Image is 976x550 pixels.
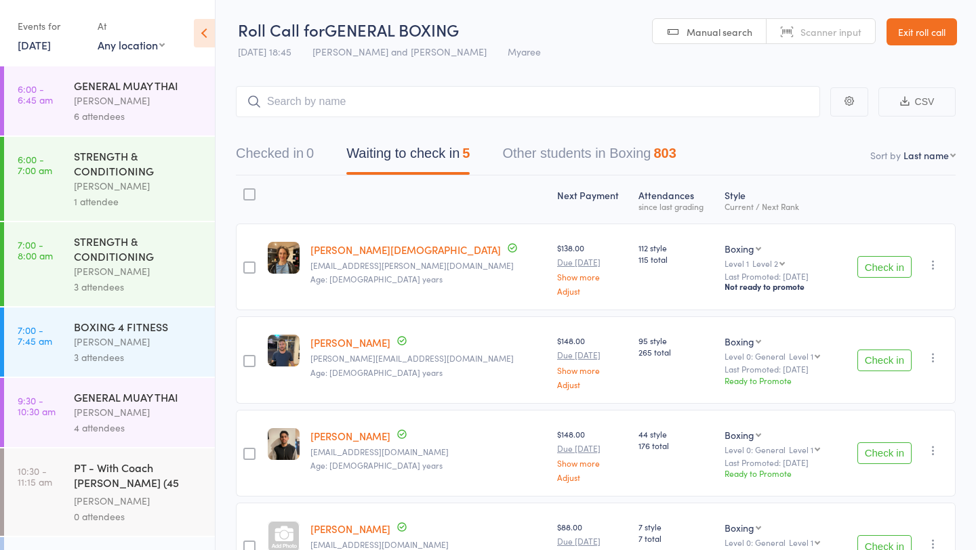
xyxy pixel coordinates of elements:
[4,137,215,221] a: 6:00 -7:00 amSTRENGTH & CONDITIONING[PERSON_NAME]1 attendee
[310,335,390,350] a: [PERSON_NAME]
[18,15,84,37] div: Events for
[325,18,459,41] span: GENERAL BOXING
[725,281,834,292] div: Not ready to promote
[557,428,628,482] div: $148.00
[725,467,834,479] div: Ready to Promote
[725,202,834,211] div: Current / Next Rank
[74,148,203,178] div: STRENGTH & CONDITIONING
[74,234,203,263] div: STRENGTH & CONDITIONING
[310,366,443,378] span: Age: [DEMOGRAPHIC_DATA] years
[725,364,834,374] small: Last Promoted: [DATE]
[687,25,752,39] span: Manual search
[903,148,949,162] div: Last name
[557,287,628,295] a: Adjust
[800,25,861,39] span: Scanner input
[310,273,443,284] span: Age: [DEMOGRAPHIC_DATA] years
[857,256,912,278] button: Check in
[98,37,165,52] div: Any location
[638,532,713,544] span: 7 total
[653,146,676,161] div: 803
[789,352,813,360] div: Level 1
[725,538,834,547] div: Level 0: General
[638,346,713,358] span: 265 total
[557,444,628,453] small: Due [DATE]
[725,335,754,348] div: Boxing
[557,536,628,546] small: Due [DATE]
[4,378,215,447] a: 9:30 -10:30 amGENERAL MUAY THAI[PERSON_NAME]4 attendees
[638,253,713,265] span: 115 total
[268,428,300,460] img: image1694469548.png
[552,182,633,217] div: Next Payment
[238,45,291,58] span: [DATE] 18:45
[236,86,820,117] input: Search by name
[74,334,203,350] div: [PERSON_NAME]
[878,87,956,117] button: CSV
[74,350,203,365] div: 3 attendees
[312,45,487,58] span: [PERSON_NAME] and [PERSON_NAME]
[557,257,628,267] small: Due [DATE]
[268,335,300,366] img: image1716371215.png
[725,242,754,255] div: Boxing
[4,66,215,135] a: 6:00 -6:45 amGENERAL MUAY THAI[PERSON_NAME]6 attendees
[557,366,628,375] a: Show more
[18,324,52,346] time: 7:00 - 7:45 am
[638,242,713,253] span: 112 style
[74,319,203,334] div: BOXING 4 FITNESS
[236,139,314,175] button: Checked in0
[310,540,546,549] small: maryspagnolo1@yahoo.com.au
[557,335,628,388] div: $148.00
[74,493,203,509] div: [PERSON_NAME]
[346,139,470,175] button: Waiting to check in5
[557,459,628,467] a: Show more
[557,473,628,482] a: Adjust
[462,146,470,161] div: 5
[725,272,834,281] small: Last Promoted: [DATE]
[725,259,834,268] div: Level 1
[238,18,325,41] span: Roll Call for
[310,447,546,457] small: roboymk1@gmail.com
[789,538,813,547] div: Level 1
[557,380,628,389] a: Adjust
[74,78,203,93] div: GENERAL MUAY THAI
[508,45,541,58] span: Myaree
[638,335,713,346] span: 95 style
[74,279,203,295] div: 3 attendees
[74,108,203,124] div: 6 attendees
[310,522,390,536] a: [PERSON_NAME]
[74,404,203,420] div: [PERSON_NAME]
[719,182,839,217] div: Style
[74,93,203,108] div: [PERSON_NAME]
[857,350,912,371] button: Check in
[4,308,215,377] a: 7:00 -7:45 amBOXING 4 FITNESS[PERSON_NAME]3 attendees
[98,15,165,37] div: At
[725,445,834,454] div: Level 0: General
[74,178,203,194] div: [PERSON_NAME]
[557,272,628,281] a: Show more
[857,442,912,464] button: Check in
[502,139,676,175] button: Other students in Boxing803
[18,239,53,261] time: 7:00 - 8:00 am
[725,458,834,467] small: Last Promoted: [DATE]
[18,465,52,487] time: 10:30 - 11:15 am
[725,375,834,386] div: Ready to Promote
[74,389,203,404] div: GENERAL MUAY THAI
[310,242,501,257] a: [PERSON_NAME][DEMOGRAPHIC_DATA]
[633,182,718,217] div: Atten­dances
[18,83,53,105] time: 6:00 - 6:45 am
[74,194,203,209] div: 1 attendee
[74,263,203,279] div: [PERSON_NAME]
[310,429,390,443] a: [PERSON_NAME]
[18,154,52,175] time: 6:00 - 7:00 am
[74,509,203,524] div: 0 attendees
[638,428,713,440] span: 44 style
[74,420,203,436] div: 4 attendees
[310,354,546,363] small: nathan_hogg@ymail.com
[725,521,754,534] div: Boxing
[638,521,713,532] span: 7 style
[638,202,713,211] div: since last grading
[268,242,300,274] img: image1716370789.png
[557,350,628,360] small: Due [DATE]
[557,242,628,295] div: $138.00
[18,37,51,52] a: [DATE]
[4,448,215,536] a: 10:30 -11:15 amPT - With Coach [PERSON_NAME] (45 minutes)[PERSON_NAME]0 attendees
